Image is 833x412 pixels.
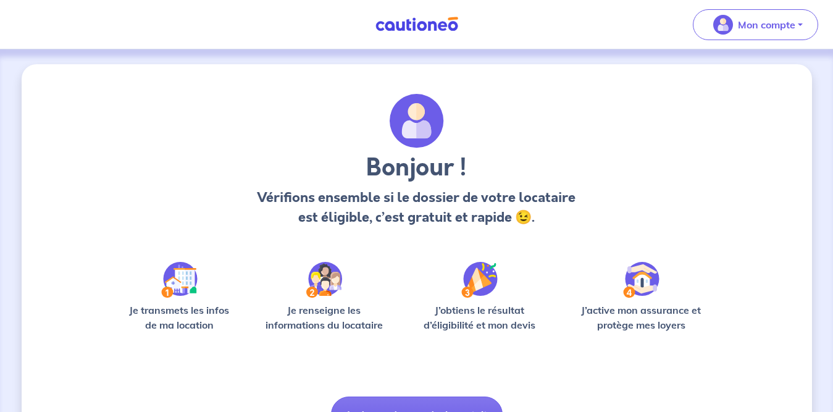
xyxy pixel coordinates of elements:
h3: Bonjour ! [254,153,579,183]
img: /static/bfff1cf634d835d9112899e6a3df1a5d/Step-4.svg [623,262,659,298]
p: Je transmets les infos de ma location [120,303,238,332]
img: Cautioneo [370,17,463,32]
img: /static/90a569abe86eec82015bcaae536bd8e6/Step-1.svg [161,262,198,298]
p: J’active mon assurance et protège mes loyers [569,303,713,332]
img: /static/c0a346edaed446bb123850d2d04ad552/Step-2.svg [306,262,342,298]
p: J’obtiens le résultat d’éligibilité et mon devis [410,303,550,332]
p: Je renseigne les informations du locataire [258,303,391,332]
img: /static/f3e743aab9439237c3e2196e4328bba9/Step-3.svg [461,262,498,298]
p: Vérifions ensemble si le dossier de votre locataire est éligible, c’est gratuit et rapide 😉. [254,188,579,227]
img: illu_account_valid_menu.svg [713,15,733,35]
img: archivate [390,94,444,148]
p: Mon compte [738,17,795,32]
button: illu_account_valid_menu.svgMon compte [693,9,818,40]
